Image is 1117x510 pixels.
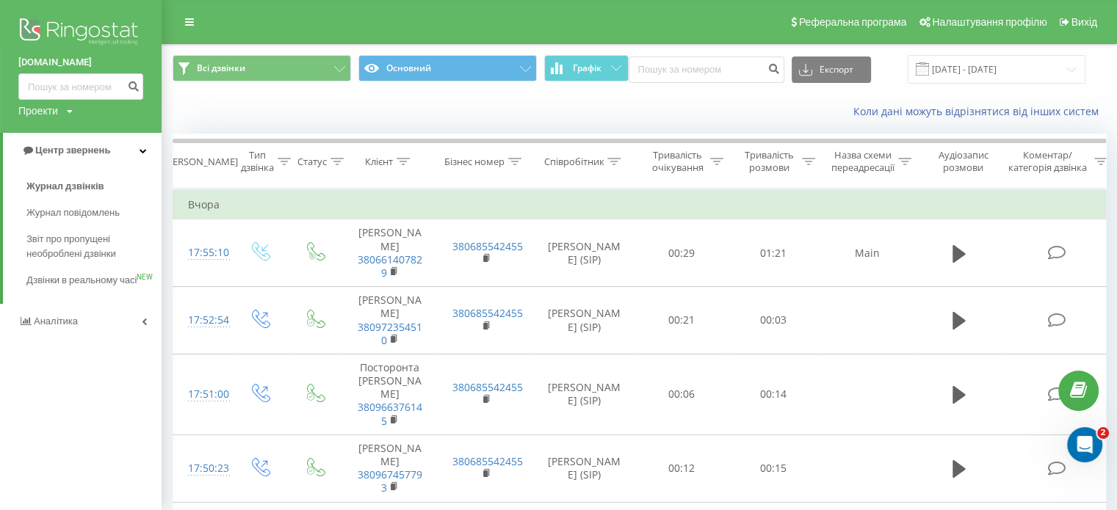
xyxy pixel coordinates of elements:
[728,354,820,434] td: 00:14
[544,55,629,81] button: Графік
[573,63,601,73] span: Графік
[452,306,523,320] a: 380685542455
[34,316,78,327] span: Аналiтика
[241,149,274,174] div: Тип дзвінка
[853,104,1106,118] a: Коли дані можуть відрізнятися вiд інших систем
[342,354,438,434] td: Посторонта [PERSON_NAME]
[365,156,393,168] div: Клієнт
[358,252,422,280] a: 380661407829
[297,156,327,168] div: Статус
[636,219,728,287] td: 00:29
[792,57,871,83] button: Експорт
[164,156,238,168] div: [PERSON_NAME]
[188,454,217,483] div: 17:50:23
[26,226,162,267] a: Звіт про пропущені необроблені дзвінки
[26,273,137,288] span: Дзвінки в реальному часі
[358,400,422,427] a: 380966376145
[636,287,728,354] td: 00:21
[728,434,820,502] td: 00:15
[728,287,820,354] td: 00:03
[636,434,728,502] td: 00:12
[740,149,798,174] div: Тривалість розмови
[820,219,915,287] td: Main
[452,454,523,468] a: 380685542455
[358,55,537,81] button: Основний
[358,467,422,495] a: 380967457793
[358,320,422,347] a: 380972354510
[452,239,523,253] a: 380685542455
[648,149,706,174] div: Тривалість очікування
[831,149,894,174] div: Назва схеми переадресації
[452,380,523,394] a: 380685542455
[188,306,217,335] div: 17:52:54
[18,103,58,118] div: Проекти
[342,434,438,502] td: [PERSON_NAME]
[188,238,217,267] div: 17:55:10
[533,287,636,354] td: [PERSON_NAME] (SIP)
[26,200,162,226] a: Журнал повідомлень
[342,219,438,287] td: [PERSON_NAME]
[1067,427,1102,462] iframe: Intercom live chat
[173,190,1113,219] td: Вчора
[26,173,162,200] a: Журнал дзвінків
[728,219,820,287] td: 01:21
[543,156,604,168] div: Співробітник
[26,205,120,220] span: Журнал повідомлень
[932,16,1046,28] span: Налаштування профілю
[18,15,143,51] img: Ringostat logo
[1005,149,1091,174] div: Коментар/категорія дзвінка
[35,145,110,156] span: Центр звернень
[26,179,104,194] span: Журнал дзвінків
[26,232,154,261] span: Звіт про пропущені необроблені дзвінки
[533,354,636,434] td: [PERSON_NAME] (SIP)
[1097,427,1109,439] span: 2
[928,149,999,174] div: Аудіозапис розмови
[3,133,162,168] a: Центр звернень
[533,219,636,287] td: [PERSON_NAME] (SIP)
[533,434,636,502] td: [PERSON_NAME] (SIP)
[636,354,728,434] td: 00:06
[1071,16,1097,28] span: Вихід
[629,57,784,83] input: Пошук за номером
[188,380,217,409] div: 17:51:00
[197,62,245,74] span: Всі дзвінки
[18,55,143,70] a: [DOMAIN_NAME]
[26,267,162,294] a: Дзвінки в реальному часіNEW
[342,287,438,354] td: [PERSON_NAME]
[444,156,505,168] div: Бізнес номер
[173,55,351,81] button: Всі дзвінки
[18,73,143,100] input: Пошук за номером
[799,16,907,28] span: Реферальна програма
